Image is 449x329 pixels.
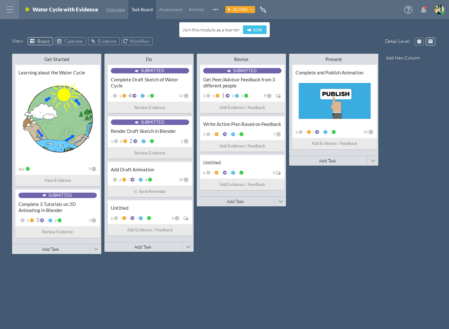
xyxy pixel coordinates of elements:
[221,93,225,98] span: 1
[37,38,50,44] span: Board
[219,104,265,111] span: Add Evidence / Feedback
[136,216,138,221] span: -
[106,7,125,12] span: Overview
[233,68,257,73] span: Submitted
[225,6,255,13] button: Active
[203,77,282,89] div: Get Peer/Advisor Feedback from 3 different people
[203,132,205,137] span: 5
[329,130,331,134] span: -
[42,246,59,252] span: Add Task
[233,7,248,12] span: Active
[312,140,358,147] span: Add Evidence / Feedback
[135,68,165,73] button: Submitted
[111,177,112,182] span: -
[18,218,20,223] span: -
[12,37,26,45] span: View :
[138,93,140,98] span: -
[307,56,360,62] div: Present
[211,132,214,137] span: -
[203,170,205,175] span: 6
[111,167,189,173] div: Add Draft Animation
[104,242,182,252] button: Add Task
[363,130,368,134] span: 12
[134,150,165,156] span: Review Evidence
[172,216,174,220] span: 6
[273,171,275,175] span: 3
[122,37,153,45] a: Workflow
[220,170,222,175] span: -
[44,177,71,184] span: View Evidence
[296,130,298,134] span: 6
[228,170,230,175] span: -
[139,139,141,144] span: -
[111,216,113,221] span: 6
[312,130,314,134] span: -
[296,70,374,76] div: Complete and Publish Animation
[111,77,189,89] div: Complete Draft Sketch of Water Cycle
[42,229,73,235] span: Review Evidence
[18,167,25,171] span: ALL
[18,201,97,213] div: Complete 3 Tutorials on 2D Animating In Blender
[304,130,306,134] span: -
[236,132,239,137] span: -
[88,37,120,45] a: Evidence
[203,160,282,166] div: Untitled
[89,167,91,171] span: 5
[159,7,182,12] span: Assessment
[179,178,183,182] span: 10
[385,38,413,45] span: Detail Level :
[203,121,282,127] div: Write Action Plan Based on Feedback
[42,193,72,198] button: Submitted
[253,27,262,32] span: Join
[55,37,86,45] a: Calendar
[118,177,121,182] span: 2
[215,56,268,62] div: Revise
[48,193,72,198] span: Submitted
[228,132,230,137] span: -
[181,139,183,143] span: 2
[30,56,83,62] div: Get Started
[227,68,257,73] button: Submitted
[136,177,138,182] span: -
[378,52,428,64] button: Add New Column
[289,156,366,166] button: Add Task
[146,93,149,98] span: 1
[122,56,176,62] div: Do
[32,6,98,13] div: Water Cycle with Evidence
[119,216,121,221] span: -
[130,38,150,44] span: Workflow
[264,94,266,98] span: 8
[127,227,173,233] span: Add Evidence / Feedback
[141,120,164,125] span: Submitted
[89,218,91,222] span: 3
[35,218,39,223] span: 3
[12,244,89,254] button: Add Task
[147,139,149,144] span: -
[220,132,222,137] span: -
[98,38,117,44] span: Evidence
[111,205,189,211] div: Untitled
[127,93,132,98] span: 4
[127,216,130,221] span: -
[32,6,98,15] div: Water Cycle with Evidence
[111,139,113,144] span: 1
[240,93,243,98] span: 1
[64,38,83,44] span: Calendar
[132,7,153,12] span: Task Board
[227,199,244,204] span: Add Task
[119,139,122,144] span: 3
[211,170,214,175] span: -
[236,170,239,175] span: -
[111,128,189,134] div: Render Draft Sketch in Blender
[219,181,265,188] span: Add Evidence / Feedback
[273,132,275,136] span: 7
[53,218,57,223] span: 2
[182,26,240,33] div: Join this module as a learner
[111,93,112,98] span: -
[211,93,215,98] span: 1
[141,68,164,73] span: Submitted
[203,93,205,98] span: 2
[319,158,336,163] span: Add Task
[127,177,130,182] span: -
[139,188,166,195] span: Send Reminder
